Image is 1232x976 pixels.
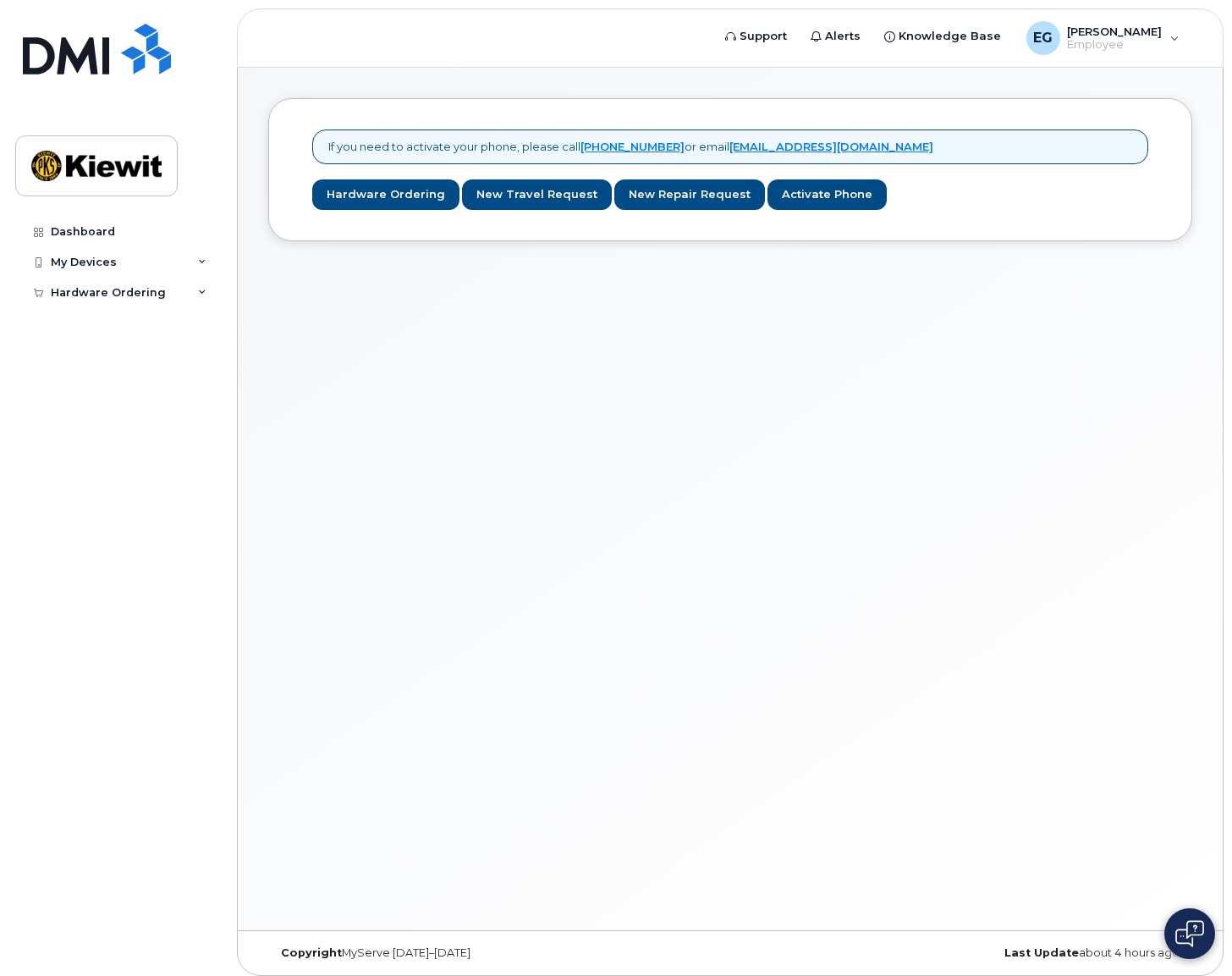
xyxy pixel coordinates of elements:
a: New Repair Request [614,179,765,211]
strong: Copyright [281,946,342,959]
a: New Travel Request [462,179,612,211]
a: [PHONE_NUMBER] [580,140,685,153]
a: Hardware Ordering [312,179,459,211]
div: about 4 hours ago [884,946,1192,960]
div: MyServe [DATE]–[DATE] [268,946,576,960]
strong: Last Update [1004,946,1079,959]
a: [EMAIL_ADDRESS][DOMAIN_NAME] [729,140,933,153]
a: Activate Phone [767,179,887,211]
img: Open chat [1175,920,1204,947]
p: If you need to activate your phone, please call or email [328,139,933,155]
